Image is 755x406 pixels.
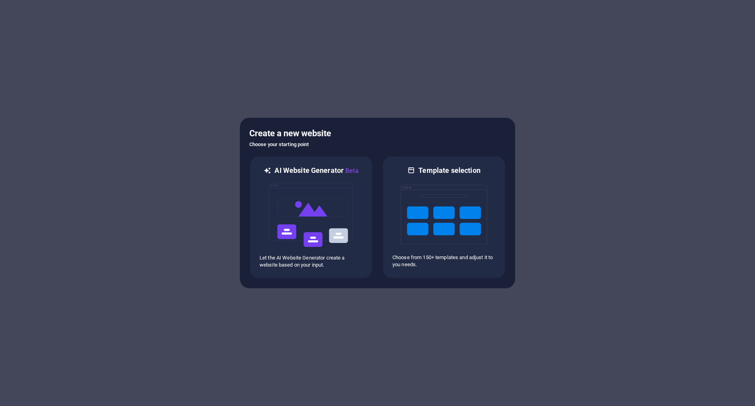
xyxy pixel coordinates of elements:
[249,127,506,140] h5: Create a new website
[344,167,359,174] span: Beta
[249,140,506,149] h6: Choose your starting point
[418,166,480,175] h6: Template selection
[249,156,373,279] div: AI Website GeneratorBetaaiLet the AI Website Generator create a website based on your input.
[268,176,354,254] img: ai
[382,156,506,279] div: Template selectionChoose from 150+ templates and adjust it to you needs.
[274,166,358,176] h6: AI Website Generator
[260,254,363,269] p: Let the AI Website Generator create a website based on your input.
[392,254,495,268] p: Choose from 150+ templates and adjust it to you needs.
